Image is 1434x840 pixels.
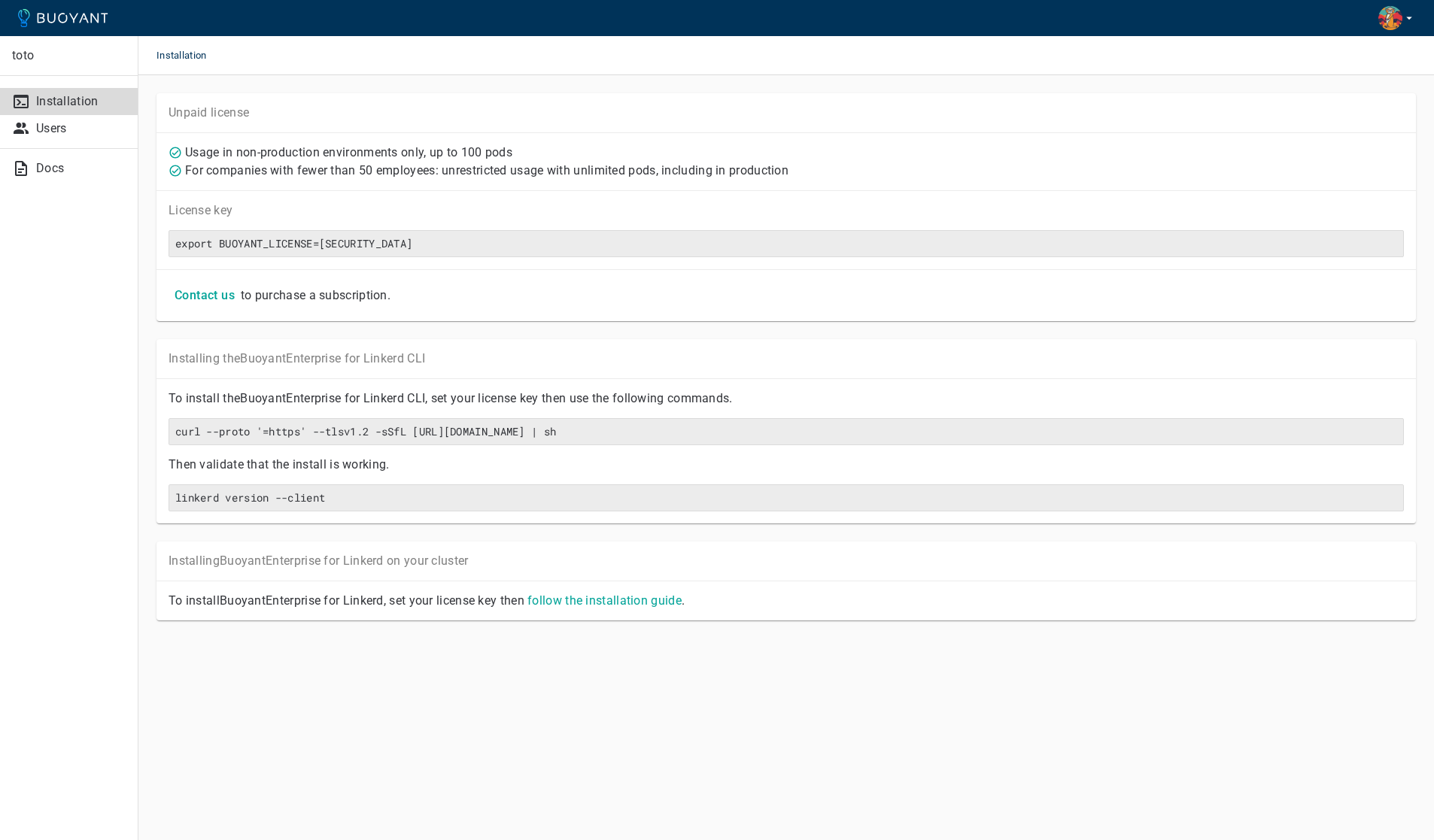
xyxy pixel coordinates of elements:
[169,282,241,309] button: Contact us
[169,203,1404,218] p: License key
[241,288,390,303] p: to purchase a subscription.
[175,237,1397,250] h6: export BUOYANT_LICENSE=[SECURITY_DATA]
[175,491,1397,505] h6: linkerd version --client
[36,161,126,176] p: Docs
[185,145,512,160] p: Usage in non-production environments only, up to 100 pods
[169,391,1404,406] p: To install the Buoyant Enterprise for Linkerd CLI, set your license key then use the following co...
[36,94,126,109] p: Installation
[527,593,682,608] a: follow the installation guide
[1378,6,1402,30] img: richard roberts
[12,48,126,63] p: toto
[169,105,1404,120] p: Unpaid license
[169,351,1404,366] p: Installing the Buoyant Enterprise for Linkerd CLI
[156,36,225,75] span: Installation
[185,163,788,178] p: For companies with fewer than 50 employees: unrestricted usage with unlimited pods, including in ...
[169,593,1404,608] p: To install Buoyant Enterprise for Linkerd, set your license key then .
[175,425,1397,438] h6: curl --proto '=https' --tlsv1.2 -sSfL [URL][DOMAIN_NAME] | sh
[169,553,1404,569] p: Installing Buoyant Enterprise for Linkerd on your cluster
[169,457,1404,472] p: Then validate that the install is working.
[36,121,126,136] p: Users
[175,288,235,303] h4: Contact us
